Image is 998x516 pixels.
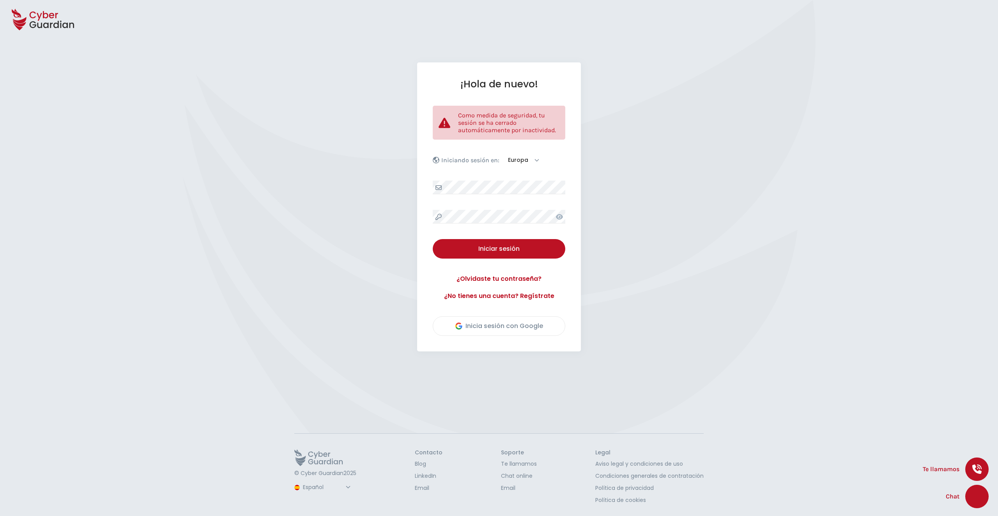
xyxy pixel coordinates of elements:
[501,472,537,480] a: Chat online
[441,156,499,164] p: Iniciando sesión en:
[501,460,537,468] a: Te llamamos
[433,239,565,259] button: Iniciar sesión
[965,457,989,481] button: call us button
[965,485,990,508] iframe: chat widget
[595,449,704,456] h3: Legal
[501,449,537,456] h3: Soporte
[415,484,442,492] a: Email
[433,291,565,301] a: ¿No tienes una cuenta? Regístrate
[458,112,559,134] p: Como medida de seguridad, tu sesión se ha cerrado automáticamente por inactividad.
[415,472,442,480] a: LinkedIn
[433,316,565,336] button: Inicia sesión con Google
[946,492,959,501] span: Chat
[439,244,559,254] div: Iniciar sesión
[595,484,704,492] a: Política de privacidad
[595,496,704,504] a: Política de cookies
[923,465,959,474] span: Te llamamos
[455,321,543,331] div: Inicia sesión con Google
[501,484,537,492] a: Email
[294,485,300,490] img: region-logo
[415,449,442,456] h3: Contacto
[595,472,704,480] a: Condiciones generales de contratación
[433,78,565,90] h1: ¡Hola de nuevo!
[415,460,442,468] a: Blog
[294,470,356,477] p: © Cyber Guardian 2025
[433,274,565,284] a: ¿Olvidaste tu contraseña?
[595,460,704,468] a: Aviso legal y condiciones de uso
